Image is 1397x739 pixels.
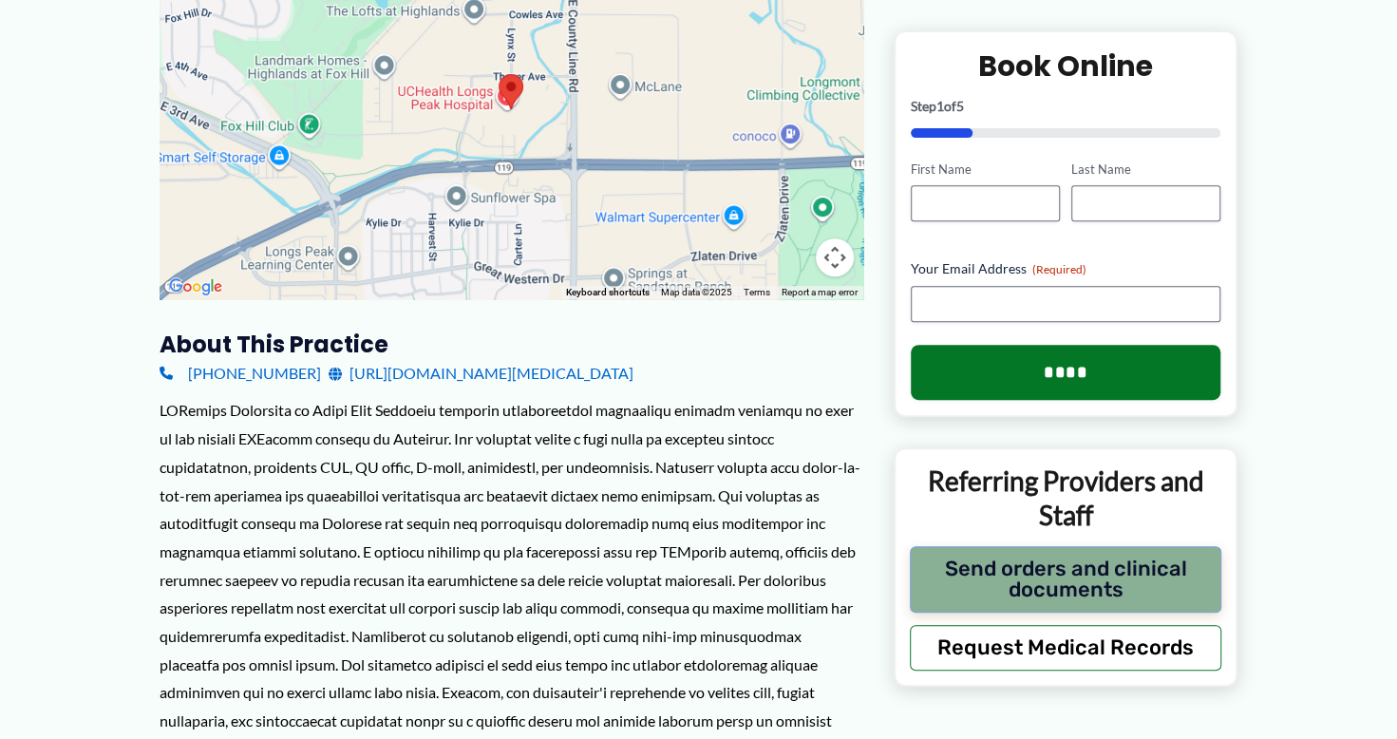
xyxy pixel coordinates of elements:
[816,238,854,276] button: Map camera controls
[1032,263,1086,277] span: (Required)
[164,275,227,299] a: Open this area in Google Maps (opens a new window)
[160,359,321,388] a: [PHONE_NUMBER]
[661,287,732,297] span: Map data ©2025
[911,47,1221,85] h2: Book Online
[329,359,633,388] a: [URL][DOMAIN_NAME][MEDICAL_DATA]
[566,286,650,299] button: Keyboard shortcuts
[910,625,1222,671] button: Request Medical Records
[1071,161,1220,179] label: Last Name
[160,330,863,359] h3: About this practice
[911,161,1060,179] label: First Name
[744,287,770,297] a: Terms (opens in new tab)
[910,464,1222,534] p: Referring Providers and Staff
[911,260,1221,279] label: Your Email Address
[936,98,944,114] span: 1
[911,100,1221,113] p: Step of
[164,275,227,299] img: Google
[956,98,964,114] span: 5
[782,287,858,297] a: Report a map error
[910,546,1222,613] button: Send orders and clinical documents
